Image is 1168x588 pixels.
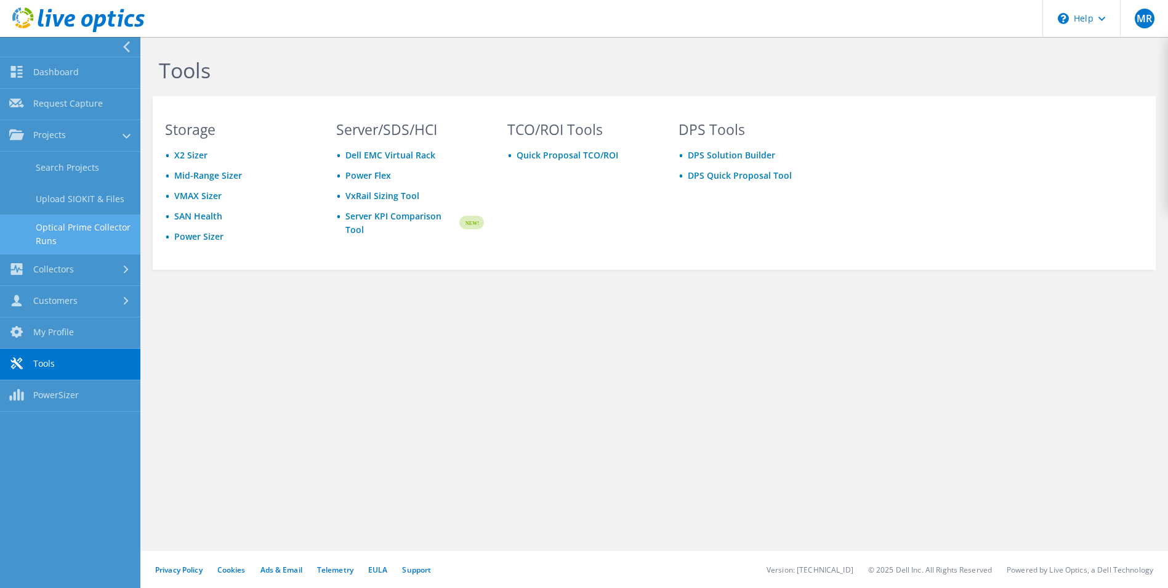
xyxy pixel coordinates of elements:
a: Ads & Email [260,565,302,575]
li: Powered by Live Optics, a Dell Technology [1007,565,1153,575]
a: Cookies [217,565,246,575]
a: Privacy Policy [155,565,203,575]
a: Support [402,565,431,575]
span: MR [1135,9,1154,28]
h3: DPS Tools [679,123,826,136]
a: VxRail Sizing Tool [345,190,419,202]
h3: Server/SDS/HCI [336,123,484,136]
a: SAN Health [174,210,222,222]
a: Telemetry [317,565,353,575]
svg: \n [1058,13,1069,24]
img: new-badge.svg [457,208,484,237]
h3: Storage [165,123,313,136]
a: Power Flex [345,169,391,181]
a: Server KPI Comparison Tool [345,210,457,237]
a: Power Sizer [174,231,224,242]
a: DPS Quick Proposal Tool [688,169,792,181]
a: Quick Proposal TCO/ROI [517,149,618,161]
a: X2 Sizer [174,149,207,161]
a: DPS Solution Builder [688,149,775,161]
h3: TCO/ROI Tools [507,123,655,136]
a: VMAX Sizer [174,190,222,202]
h1: Tools [159,57,990,83]
li: © 2025 Dell Inc. All Rights Reserved [868,565,992,575]
a: Dell EMC Virtual Rack [345,149,435,161]
a: EULA [368,565,387,575]
a: Mid-Range Sizer [174,169,242,181]
li: Version: [TECHNICAL_ID] [767,565,853,575]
